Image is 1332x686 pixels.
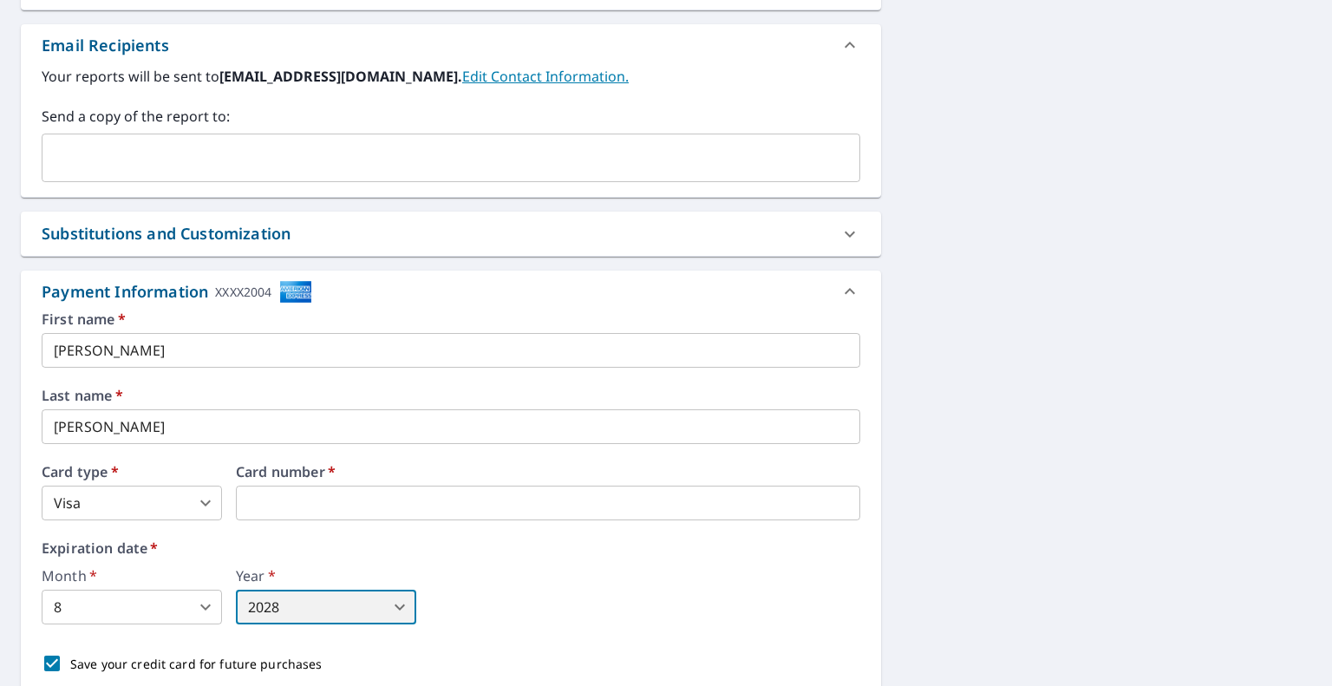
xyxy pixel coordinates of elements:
label: Year [236,569,416,583]
div: Visa [42,486,222,520]
label: Your reports will be sent to [42,66,860,87]
div: Substitutions and Customization [21,212,881,256]
a: EditContactInfo [462,67,629,86]
div: 8 [42,590,222,624]
label: Expiration date [42,541,860,555]
img: cardImage [279,280,312,304]
div: Payment InformationXXXX2004cardImage [21,271,881,312]
label: Month [42,569,222,583]
label: Last name [42,389,860,402]
div: 2028 [236,590,416,624]
div: Email Recipients [42,34,169,57]
div: XXXX2004 [215,280,271,304]
iframe: secure payment field [236,486,860,520]
label: Card type [42,465,222,479]
div: Email Recipients [21,24,881,66]
div: Payment Information [42,280,312,304]
p: Save your credit card for future purchases [70,655,323,673]
label: Card number [236,465,860,479]
b: [EMAIL_ADDRESS][DOMAIN_NAME]. [219,67,462,86]
div: Substitutions and Customization [42,222,291,245]
label: First name [42,312,860,326]
label: Send a copy of the report to: [42,106,860,127]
